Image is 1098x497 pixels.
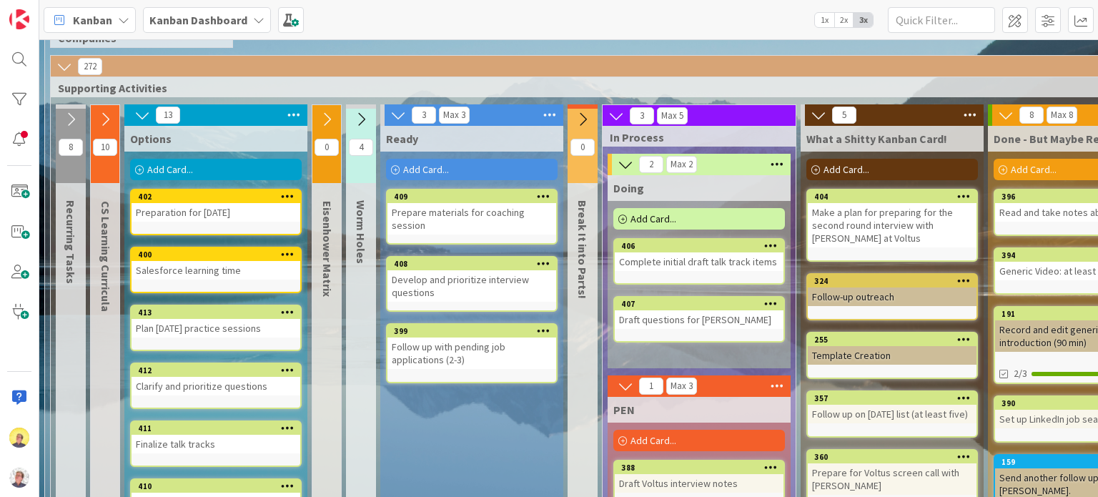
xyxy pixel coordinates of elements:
[808,190,976,247] div: 404Make a plan for preparing for the second round interview with [PERSON_NAME] at Voltus
[387,270,556,302] div: Develop and prioritize interview questions
[132,435,300,453] div: Finalize talk tracks
[615,240,783,252] div: 406
[130,420,302,467] a: 411Finalize talk tracks
[99,201,113,312] span: CS Learning Curricula
[815,13,834,27] span: 1x
[808,333,976,346] div: 255
[808,346,976,365] div: Template Creation
[387,325,556,369] div: 399Follow up with pending job applications (2-3)
[808,203,976,247] div: Make a plan for preparing for the second round interview with [PERSON_NAME] at Voltus
[138,250,300,260] div: 400
[814,452,976,462] div: 360
[132,319,300,338] div: Plan [DATE] practice sessions
[387,257,556,270] div: 408
[615,461,783,474] div: 388
[808,463,976,495] div: Prepare for Voltus screen call with [PERSON_NAME]
[808,287,976,306] div: Follow-up outreach
[808,333,976,365] div: 255Template Creation
[73,11,112,29] span: Kanban
[132,377,300,395] div: Clarify and prioritize questions
[130,363,302,409] a: 412Clarify and prioritize questions
[93,139,117,156] span: 10
[1051,112,1073,119] div: Max 8
[386,132,418,146] span: Ready
[386,189,558,245] a: 409Prepare materials for coaching session
[64,200,78,284] span: Recurring Tasks
[806,273,978,320] a: 324Follow-up outreach
[575,200,590,299] span: Break It into Parts!
[615,297,783,310] div: 407
[320,201,335,297] span: Eisenhower Matrix
[132,422,300,435] div: 411
[1011,163,1057,176] span: Add Card...
[613,238,785,285] a: 406Complete initial draft talk track items
[570,139,595,156] span: 0
[621,299,783,309] div: 407
[132,364,300,377] div: 412
[613,181,644,195] span: Doing
[630,107,654,124] span: 3
[394,326,556,336] div: 399
[808,451,976,495] div: 360Prepare for Voltus screen call with [PERSON_NAME]
[132,422,300,453] div: 411Finalize talk tracks
[130,189,302,235] a: 402Preparation for [DATE]
[138,481,300,491] div: 410
[806,332,978,379] a: 255Template Creation
[387,203,556,235] div: Prepare materials for coaching session
[615,461,783,493] div: 388Draft Voltus interview notes
[132,364,300,395] div: 412Clarify and prioritize questions
[59,139,83,156] span: 8
[854,13,873,27] span: 3x
[615,310,783,329] div: Draft questions for [PERSON_NAME]
[9,468,29,488] img: avatar
[630,434,676,447] span: Add Card...
[615,297,783,329] div: 407Draft questions for [PERSON_NAME]
[132,306,300,319] div: 413
[808,392,976,423] div: 357Follow up on [DATE] list (at least five)
[671,383,693,390] div: Max 3
[387,190,556,235] div: 409Prepare materials for coaching session
[394,259,556,269] div: 408
[387,325,556,338] div: 399
[615,240,783,271] div: 406Complete initial draft talk track items
[639,156,663,173] span: 2
[823,163,869,176] span: Add Card...
[156,107,180,124] span: 13
[78,58,102,75] span: 272
[412,107,436,124] span: 3
[834,13,854,27] span: 2x
[814,335,976,345] div: 255
[403,163,449,176] span: Add Card...
[138,192,300,202] div: 402
[808,190,976,203] div: 404
[1019,107,1044,124] span: 8
[147,163,193,176] span: Add Card...
[806,189,978,262] a: 404Make a plan for preparing for the second round interview with [PERSON_NAME] at Voltus
[130,305,302,351] a: 413Plan [DATE] practice sessions
[808,275,976,287] div: 324
[354,200,368,264] span: Worm Holes
[814,393,976,403] div: 357
[130,132,172,146] span: Options
[814,192,976,202] div: 404
[613,296,785,343] a: 407Draft questions for [PERSON_NAME]
[630,212,676,225] span: Add Card...
[832,107,856,124] span: 5
[639,378,663,395] span: 1
[394,192,556,202] div: 409
[9,9,29,29] img: Visit kanbanzone.com
[443,112,465,119] div: Max 3
[138,365,300,375] div: 412
[132,248,300,280] div: 400Salesforce learning time
[806,390,978,438] a: 357Follow up on [DATE] list (at least five)
[315,139,339,156] span: 0
[132,306,300,338] div: 413Plan [DATE] practice sessions
[132,190,300,203] div: 402
[132,261,300,280] div: Salesforce learning time
[138,423,300,433] div: 411
[613,403,635,417] span: PEN
[661,112,683,119] div: Max 5
[888,7,995,33] input: Quick Filter...
[808,405,976,423] div: Follow up on [DATE] list (at least five)
[621,241,783,251] div: 406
